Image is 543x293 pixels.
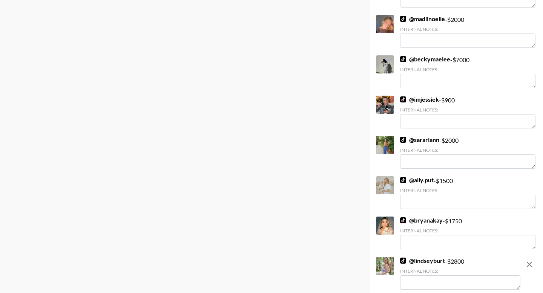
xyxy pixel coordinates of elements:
img: TikTok [400,56,406,62]
a: @lindseyburt [400,257,445,264]
a: @imjessiek [400,96,439,103]
div: - $ 2000 [400,15,535,48]
img: TikTok [400,137,406,143]
a: @beckymaelee [400,55,450,63]
div: Internal Notes: [400,268,520,274]
div: Internal Notes: [400,228,535,233]
img: TikTok [400,177,406,183]
img: TikTok [400,258,406,264]
div: Internal Notes: [400,107,535,113]
div: - $ 2800 [400,257,520,290]
div: - $ 900 [400,96,535,128]
a: @ally.put [400,176,434,184]
div: Internal Notes: [400,67,535,72]
div: Internal Notes: [400,147,535,153]
div: - $ 7000 [400,55,535,88]
a: @madiinoelle [400,15,445,23]
div: - $ 1750 [400,217,535,249]
div: - $ 2000 [400,136,535,169]
img: TikTok [400,217,406,223]
div: Internal Notes: [400,188,535,193]
a: @bryanakay [400,217,443,224]
a: @sarariann [400,136,439,143]
button: remove [522,257,537,272]
img: TikTok [400,16,406,22]
img: TikTok [400,96,406,102]
div: Internal Notes: [400,26,535,32]
div: - $ 1500 [400,176,535,209]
